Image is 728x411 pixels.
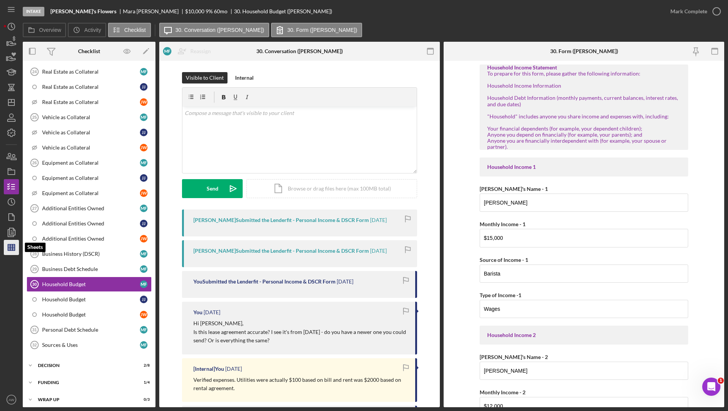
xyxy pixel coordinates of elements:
[32,206,37,211] tspan: 27
[337,279,353,285] time: 2025-09-26 15:27
[480,292,521,298] label: Type of Income -1
[370,248,387,254] time: 2025-09-26 20:35
[185,8,204,14] div: $10,000
[27,79,152,94] a: Real Estate as CollateralJJ
[27,231,152,246] a: Additional Entities OwnedJW
[140,98,147,106] div: J W
[163,47,171,55] div: M F
[193,366,224,372] div: [Internal] You
[38,380,131,385] div: Funding
[140,265,147,273] div: M F
[140,296,147,303] div: J J
[480,221,526,227] label: Monthly Income - 1
[136,363,150,368] div: 2 / 8
[68,23,106,37] button: Activity
[27,155,152,170] a: 26Equipment as CollateralMF
[193,328,408,345] p: Is this lease agreement accurate? I see it's from [DATE] - do you have a newer one you could send...
[140,280,147,288] div: M F
[256,48,343,54] div: 30. Conversation ([PERSON_NAME])
[487,164,681,170] div: Household Income 1
[32,267,37,271] tspan: 29
[27,277,152,292] a: 30Household BudgetMF
[27,201,152,216] a: 27Additional Entities OwnedMF
[702,378,720,396] iframe: Intercom live chat
[42,99,140,105] div: Real Estate as Collateral
[140,113,147,121] div: M F
[27,246,152,261] a: 28Business History (DSCR)MF
[234,8,332,14] div: 30. Household Budget ([PERSON_NAME])
[140,235,147,243] div: J W
[32,252,37,256] tspan: 28
[193,248,369,254] div: [PERSON_NAME] Submitted the Lenderfit - Personal Income & DSCR Form
[32,343,37,347] tspan: 32
[42,175,140,181] div: Equipment as Collateral
[140,341,147,349] div: M F
[27,125,152,140] a: Vehicle as CollateralJJ
[159,23,269,37] button: 30. Conversation ([PERSON_NAME])
[231,72,257,83] button: Internal
[27,94,152,110] a: Real Estate as CollateralJW
[32,69,37,74] tspan: 24
[140,311,147,318] div: J W
[32,282,37,287] tspan: 30
[42,312,140,318] div: Household Budget
[42,160,140,166] div: Equipment as Collateral
[480,354,548,360] label: [PERSON_NAME]'s Name - 2
[193,309,202,315] div: You
[42,129,140,135] div: Vehicle as Collateral
[50,8,116,14] b: [PERSON_NAME]'s Flowers
[27,292,152,307] a: Household BudgetJJ
[108,23,151,37] button: Checklist
[193,376,408,393] p: Verified expenses. Utilities were actually $100 based on bill and rent was $2000 based on rental ...
[32,328,37,332] tspan: 31
[42,69,140,75] div: Real Estate as Collateral
[193,319,408,328] p: Hi [PERSON_NAME],
[214,8,227,14] div: 60 mo
[176,27,264,33] label: 30. Conversation ([PERSON_NAME])
[27,140,152,155] a: Vehicle as CollateralJW
[42,205,140,211] div: Additional Entities Owned
[27,64,152,79] a: 24Real Estate as CollateralMF
[182,72,227,83] button: Visible to Client
[204,309,220,315] time: 2025-09-24 15:32
[42,342,140,348] div: Sources & Uses
[42,220,140,227] div: Additional Entities Owned
[207,179,218,198] div: Send
[42,327,140,333] div: Personal Debt Schedule
[550,48,618,54] div: 30. Form ([PERSON_NAME])
[140,159,147,167] div: M F
[718,378,724,384] span: 1
[78,48,100,54] div: Checklist
[42,145,140,151] div: Vehicle as Collateral
[136,397,150,402] div: 0 / 3
[27,110,152,125] a: 25Vehicle as CollateralMF
[159,44,218,59] button: MFReassign
[42,296,140,302] div: Household Budget
[42,281,140,287] div: Household Budget
[123,8,185,14] div: Mara [PERSON_NAME]
[42,236,140,242] div: Additional Entities Owned
[190,44,211,59] div: Reassign
[140,83,147,91] div: J J
[84,27,101,33] label: Activity
[287,27,357,33] label: 30. Form ([PERSON_NAME])
[38,363,131,368] div: Decision
[140,205,147,212] div: M F
[4,392,19,407] button: AW
[480,257,528,263] label: Source of Income - 1
[480,186,548,192] label: [PERSON_NAME]'s Name - 1
[140,250,147,258] div: M F
[487,65,681,71] div: Household Income Statement
[487,71,681,150] div: To prepare for this form, please gather the following information: Household Income Information H...
[27,337,152,353] a: 32Sources & UsesMF
[8,398,14,402] text: AW
[42,114,140,120] div: Vehicle as Collateral
[42,266,140,272] div: Business Debt Schedule
[136,380,150,385] div: 1 / 4
[186,72,224,83] div: Visible to Client
[670,4,707,19] div: Mark Complete
[206,8,213,14] div: 9 %
[193,279,336,285] div: You Submitted the Lenderfit - Personal Income & DSCR Form
[370,217,387,223] time: 2025-09-26 20:40
[480,389,526,395] label: Monthly Income - 2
